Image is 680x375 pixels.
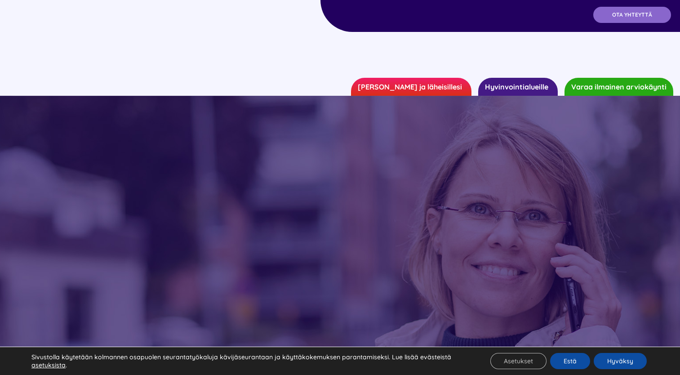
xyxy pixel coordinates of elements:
button: asetuksista [31,361,66,369]
button: Asetukset [490,353,547,369]
span: OTA YHTEYTTÄ [612,12,652,18]
a: [PERSON_NAME] ja läheisillesi [351,78,471,96]
a: Hyvinvointialueille [478,78,558,96]
a: Varaa ilmainen arviokäynti [564,78,673,96]
button: Hyväksy [594,353,647,369]
button: Estä [550,353,590,369]
p: Sivustolla käytetään kolmannen osapuolen seurantatyökaluja kävijäseurantaan ja käyttäkokemuksen p... [31,353,468,369]
a: OTA YHTEYTTÄ [593,7,671,23]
